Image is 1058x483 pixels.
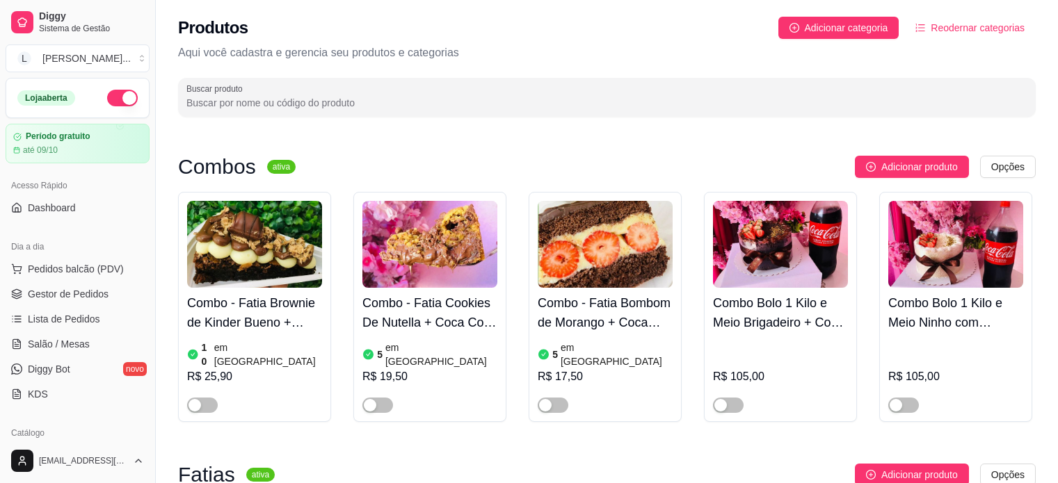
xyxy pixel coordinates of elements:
[362,368,497,385] div: R$ 19,50
[28,387,48,401] span: KDS
[42,51,131,65] div: [PERSON_NAME] ...
[17,90,75,106] div: Loja aberta
[538,293,673,332] h4: Combo - Fatia Bombom de Morango + Coca Cola 200ml
[178,44,1036,61] p: Aqui você cadastra e gerencia seu produtos e categorias
[6,258,150,280] button: Pedidos balcão (PDV)
[6,422,150,444] div: Catálogo
[866,470,876,480] span: plus-circle
[17,51,31,65] span: L
[6,6,150,39] a: DiggySistema de Gestão
[107,90,138,106] button: Alterar Status
[931,20,1025,35] span: Reodernar categorias
[855,156,969,178] button: Adicionar produto
[187,293,322,332] h4: Combo - Fatia Brownie de Kinder Bueno + Coca - Cola 200 ml
[39,23,144,34] span: Sistema de Gestão
[362,293,497,332] h4: Combo - Fatia Cookies De Nutella + Coca Cola 200ml
[778,17,899,39] button: Adicionar categoria
[6,444,150,477] button: [EMAIL_ADDRESS][DOMAIN_NAME]
[26,131,90,142] article: Período gratuito
[178,17,248,39] h2: Produtos
[246,468,275,482] sup: ativa
[713,368,848,385] div: R$ 105,00
[267,160,296,174] sup: ativa
[28,362,70,376] span: Diggy Bot
[6,124,150,163] a: Período gratuitoaté 09/10
[6,44,150,72] button: Select a team
[6,308,150,330] a: Lista de Pedidos
[991,159,1025,174] span: Opções
[713,293,848,332] h4: Combo Bolo 1 Kilo e Meio Brigadeiro + Coca Cola 2 litros Original
[186,96,1027,110] input: Buscar produto
[6,283,150,305] a: Gestor de Pedidos
[362,201,497,288] img: product-image
[915,23,925,33] span: ordered-list
[187,368,322,385] div: R$ 25,90
[552,347,558,361] article: 5
[28,262,124,276] span: Pedidos balcão (PDV)
[186,83,248,95] label: Buscar produto
[6,236,150,258] div: Dia a dia
[904,17,1036,39] button: Reodernar categorias
[178,466,235,483] h3: Fatias
[6,383,150,405] a: KDS
[888,293,1023,332] h4: Combo Bolo 1 Kilo e Meio Ninho com Morango + Coca Cola 2 litros Original
[561,341,673,368] article: em [GEOGRAPHIC_DATA]
[178,158,256,175] h3: Combos
[805,20,888,35] span: Adicionar categoria
[866,162,876,172] span: plus-circle
[28,201,76,215] span: Dashboard
[39,455,127,466] span: [EMAIL_ADDRESS][DOMAIN_NAME]
[385,341,497,368] article: em [GEOGRAPHIC_DATA]
[28,337,90,351] span: Salão / Mesas
[980,156,1036,178] button: Opções
[28,287,109,301] span: Gestor de Pedidos
[888,201,1023,288] img: product-image
[187,201,322,288] img: product-image
[538,368,673,385] div: R$ 17,50
[888,368,1023,385] div: R$ 105,00
[202,341,211,368] article: 10
[6,197,150,219] a: Dashboard
[6,333,150,355] a: Salão / Mesas
[28,312,100,326] span: Lista de Pedidos
[991,467,1025,482] span: Opções
[39,10,144,23] span: Diggy
[23,145,58,156] article: até 09/10
[538,201,673,288] img: product-image
[6,174,150,197] div: Acesso Rápido
[377,347,383,361] article: 5
[881,159,958,174] span: Adicionar produto
[6,358,150,380] a: Diggy Botnovo
[790,23,799,33] span: plus-circle
[214,341,322,368] article: em [GEOGRAPHIC_DATA]
[713,201,848,288] img: product-image
[881,467,958,482] span: Adicionar produto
